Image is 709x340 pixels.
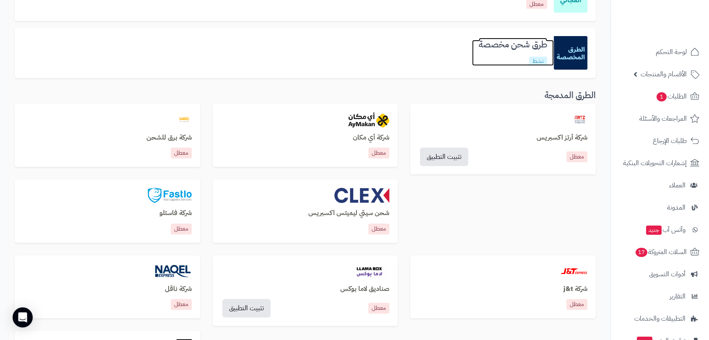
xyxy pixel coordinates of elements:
[334,188,389,203] img: clex
[616,264,704,284] a: أدوات التسويق
[670,291,686,302] span: التقارير
[419,285,587,293] h3: شركة j&t
[656,91,687,102] span: الطلبات
[213,179,398,243] a: clexشحن سيتي ليميتس اكسبريسمعطل
[656,92,667,102] span: 1
[221,210,390,217] h3: شحن سيتي ليميتس اكسبريس
[653,135,687,147] span: طلبات الإرجاع
[221,264,390,279] a: llamabox
[616,109,704,129] a: المراجعات والأسئلة
[623,157,687,169] span: إشعارات التحويلات البنكية
[641,68,687,80] span: الأقسام والمنتجات
[410,255,596,319] a: jtشركة j&tمعطل
[616,220,704,240] a: وآتس آبجديد
[13,307,33,327] div: Open Intercom Messenger
[639,113,687,125] span: المراجعات والأسئلة
[213,104,398,167] a: aymakanشركة أي مكانمعطل
[368,223,389,234] p: معطل
[616,153,704,173] a: إشعارات التحويلات البنكية
[616,197,704,218] a: المدونة
[221,134,390,142] h3: شركة أي مكان
[529,57,547,66] p: نشط
[646,226,662,235] span: جديد
[177,112,192,127] img: barq
[652,9,701,27] img: logo-2.png
[419,112,587,127] a: artzexpress
[171,223,192,234] p: معطل
[566,299,587,310] p: معطل
[472,40,554,65] a: طرق شحن مخصصةنشط
[572,112,587,127] img: artzexpress
[649,268,686,280] span: أدوات التسويق
[616,131,704,151] a: طلبات الإرجاع
[171,299,192,310] p: معطل
[616,309,704,329] a: التطبيقات والخدمات
[566,151,587,162] a: معطل
[15,104,200,167] a: barqشركة برق للشحنمعطل
[635,247,648,257] span: 17
[616,242,704,262] a: السلات المتروكة17
[23,134,192,142] h3: شركة برق للشحن
[154,264,192,279] img: naqel
[667,202,686,213] span: المدونة
[669,179,686,191] span: العملاء
[15,179,200,243] a: fastloشركة فاستلومعطل
[472,40,554,49] h3: طرق شحن مخصصة
[221,285,390,293] a: صناديق لاما بوكس
[616,42,704,62] a: لوحة التحكم
[15,255,200,319] a: naqelشركة ناقلمعطل
[15,91,596,100] h3: الطرق المدمجة
[148,188,191,203] img: fastlo
[616,286,704,306] a: التقارير
[419,134,587,142] a: شركة أرتز اكسبريس
[616,175,704,195] a: العملاء
[420,148,468,166] a: تثبيت التطبيق
[656,46,687,58] span: لوحة التحكم
[348,112,389,127] img: aymakan
[350,264,390,279] img: llamabox
[616,86,704,106] a: الطلبات1
[560,264,587,279] img: jt
[368,303,389,314] a: معطل
[645,224,686,236] span: وآتس آب
[634,313,686,324] span: التطبيقات والخدمات
[635,246,687,258] span: السلات المتروكة
[368,148,389,158] p: معطل
[171,148,192,158] p: معطل
[23,210,192,217] h3: شركة فاستلو
[23,285,192,293] h3: شركة ناقل
[222,299,271,317] a: تثبيت التطبيق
